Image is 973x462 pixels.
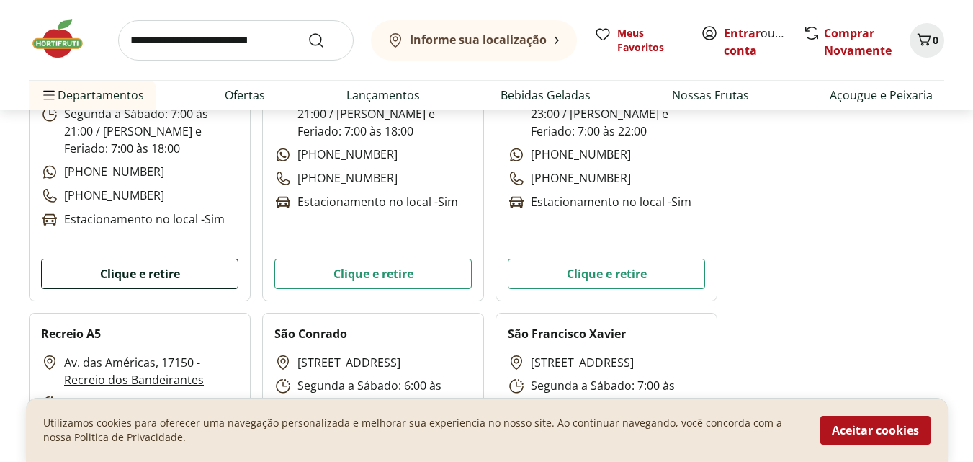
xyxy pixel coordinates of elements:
a: Av. das Américas, 17150 - Recreio dos Bandeirantes [64,354,238,388]
h2: São Conrado [274,325,347,342]
span: Meus Favoritos [617,26,683,55]
a: Nossas Frutas [672,86,749,104]
p: Segunda a Sábado: 7:00 às 23:00 / [PERSON_NAME] e Feriado: 7:00 às 22:00 [508,88,705,140]
a: [STREET_ADDRESS] [297,354,400,371]
p: Estacionamento no local - Sim [41,210,225,228]
button: Carrinho [910,23,944,58]
a: Lançamentos [346,86,420,104]
h2: Recreio A5 [41,325,101,342]
b: Informe sua localização [410,32,547,48]
p: Segunda a Sábado: 7:00 às 21:00 / [PERSON_NAME] e Feriado: 7:00 às 18:00 [41,105,238,157]
span: ou [724,25,788,59]
p: [PHONE_NUMBER] [274,169,398,187]
input: search [118,20,354,61]
a: Bebidas Geladas [501,86,591,104]
button: Informe sua localização [371,20,577,61]
p: Estacionamento no local - Sim [508,193,691,211]
p: Estacionamento no local - Sim [274,193,458,211]
p: [PHONE_NUMBER] [508,169,631,187]
p: Utilizamos cookies para oferecer uma navegação personalizada e melhorar sua experiencia no nosso ... [43,416,803,445]
a: [STREET_ADDRESS] [531,354,634,371]
a: Comprar Novamente [824,25,892,58]
button: Menu [40,78,58,112]
a: Ofertas [225,86,265,104]
p: Segunda a Sábado: 6:00 às 22:00 / [PERSON_NAME] e Feriado: 7:00 às 22:00 [41,394,238,446]
a: Meus Favoritos [594,26,683,55]
a: Criar conta [724,25,803,58]
p: [PHONE_NUMBER] [274,146,398,164]
a: Entrar [724,25,761,41]
span: 0 [933,33,938,47]
p: Segunda a Sábado: 6:00 às 21:00 / [PERSON_NAME] e Feriado: 7:00 às 18:00 [274,88,472,140]
button: Aceitar cookies [820,416,931,445]
p: Segunda a Sábado: 6:00 às 22:00 / [PERSON_NAME] e Feriado: 7:00 às 20:00 [274,377,472,429]
p: [PHONE_NUMBER] [508,146,631,164]
p: [PHONE_NUMBER] [41,187,164,205]
button: Clique e retire [508,259,705,289]
img: Hortifruti [29,17,101,61]
h2: São Francisco Xavier [508,325,626,342]
p: Segunda a Sábado: 7:00 às 21:00 / [PERSON_NAME] e Feriado: 7:00 às 18:00 [508,377,705,429]
button: Clique e retire [274,259,472,289]
a: Açougue e Peixaria [830,86,933,104]
button: Submit Search [308,32,342,49]
p: [PHONE_NUMBER] [41,163,164,181]
button: Clique e retire [41,259,238,289]
span: Departamentos [40,78,144,112]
